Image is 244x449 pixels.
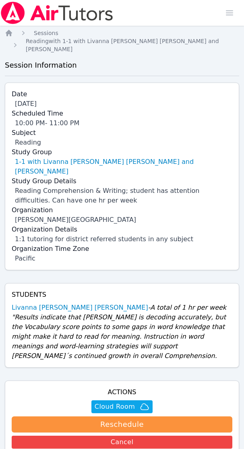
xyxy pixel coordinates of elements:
label: Date [12,89,232,99]
label: Organization Details [12,225,232,234]
span: Reading with 1-1 with Livanna [PERSON_NAME] [PERSON_NAME] and [PERSON_NAME] [26,38,219,52]
div: [DATE] [15,99,232,109]
h3: Session Information [5,60,239,71]
div: 1:1 tutoring for district referred students in any subject [15,234,232,244]
div: Reading [15,138,232,147]
button: Cancel [12,436,232,449]
h4: Students [12,290,232,300]
button: Cloud Room [91,400,153,413]
label: Organization Time Zone [12,244,232,254]
a: Livanna [PERSON_NAME] [PERSON_NAME] [12,303,148,312]
label: Study Group [12,147,232,157]
span: Sessions [34,30,58,36]
div: Reading Comprehension & Writing; student has attention difficulties. Can have one hr per week [15,186,232,205]
label: Scheduled Time [12,109,232,118]
h4: Actions [12,387,232,397]
div: [PERSON_NAME][GEOGRAPHIC_DATA] [15,215,232,225]
a: Sessions [34,29,58,37]
label: Organization [12,205,232,215]
span: Cloud Room [95,402,135,412]
a: 1-1 with Livanna [PERSON_NAME] [PERSON_NAME] and [PERSON_NAME] [15,157,232,176]
label: Study Group Details [12,176,232,186]
label: Subject [12,128,232,138]
button: Reschedule [12,416,232,432]
nav: Breadcrumb [5,29,239,53]
div: 10:00 PM - 11:00 PM [15,118,232,128]
div: Pacific [15,254,232,263]
a: Readingwith 1-1 with Livanna [PERSON_NAME] [PERSON_NAME] and [PERSON_NAME] [26,37,239,53]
